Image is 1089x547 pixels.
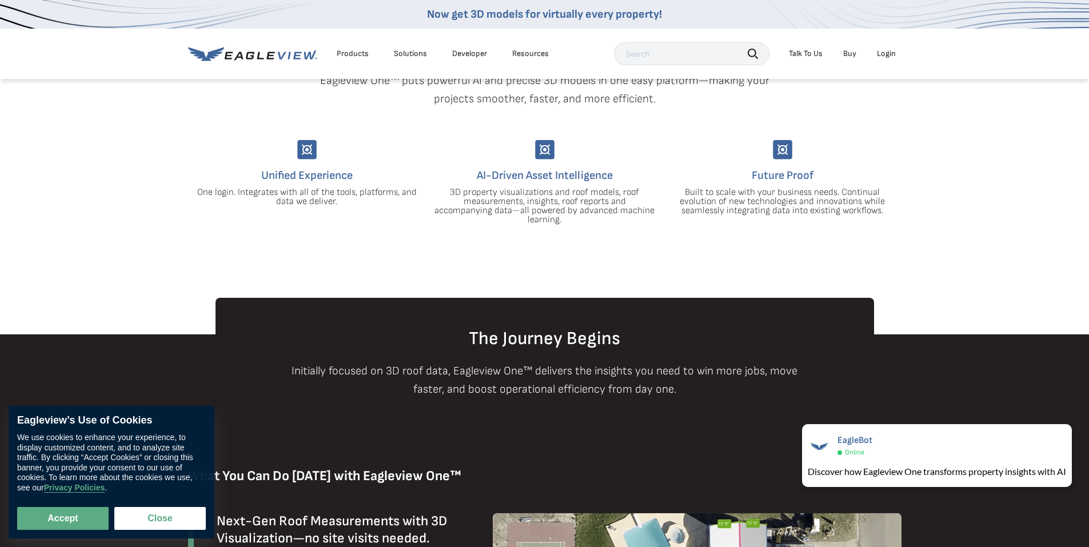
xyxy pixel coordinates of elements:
p: Initially focused on 3D roof data, Eagleview One™ delivers the insights you need to win more jobs... [279,362,810,398]
p: 3D property visualizations and roof models, roof measurements, insights, roof reports and accompa... [434,188,655,225]
span: EagleBot [837,435,872,446]
div: Eagleview’s Use of Cookies [17,414,206,427]
a: Privacy Policies [44,483,105,493]
img: Group-9744.svg [297,140,317,159]
p: One login. Integrates with all of the tools, platforms, and data we deliver. [197,188,417,206]
h4: Unified Experience [197,166,417,185]
h3: What You Can Do [DATE] with Eagleview One™ [188,467,901,485]
div: Resources [512,49,549,59]
a: Now get 3D models for virtually every property! [427,7,662,21]
div: Login [877,49,896,59]
h2: The Journey Begins [216,330,874,348]
span: Online [845,448,864,457]
a: Developer [452,49,487,59]
h4: Next-Gen Roof Measurements with 3D Visualization—no site visits needed. [217,513,474,547]
button: Accept [17,507,109,530]
div: Discover how Eagleview One transforms property insights with AI [808,465,1066,478]
div: Talk To Us [789,49,823,59]
input: Search [614,42,769,65]
p: Built to scale with your business needs. Continual evolution of new technologies and innovations ... [672,188,893,215]
p: Eagleview One™ puts powerful AI and precise 3D models in one easy platform—making your projects s... [300,71,789,108]
div: Products [337,49,369,59]
img: Group-9744.svg [535,140,555,159]
div: We use cookies to enhance your experience, to display customized content, and to analyze site tra... [17,433,206,493]
button: Close [114,507,206,530]
h4: Future Proof [672,166,893,185]
img: EagleBot [808,435,831,458]
h4: AI-Driven Asset Intelligence [434,166,655,185]
div: Solutions [394,49,427,59]
a: Buy [843,49,856,59]
img: Group-9744.svg [773,140,792,159]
